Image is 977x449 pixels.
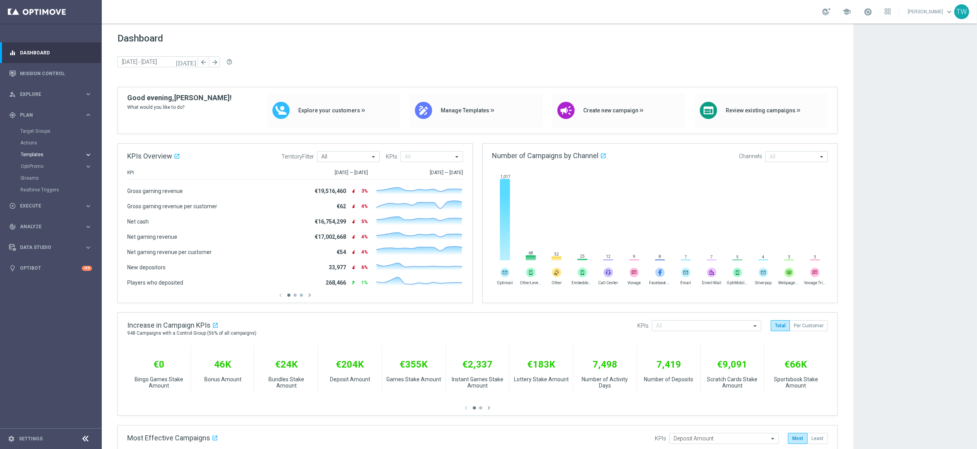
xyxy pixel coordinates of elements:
a: Actions [20,140,81,146]
div: Target Groups [20,125,101,137]
a: Settings [19,436,43,441]
a: Mission Control [20,63,92,84]
i: keyboard_arrow_right [85,202,92,210]
button: lightbulb Optibot +10 [9,265,92,271]
div: Analyze [9,223,85,230]
button: Data Studio keyboard_arrow_right [9,244,92,251]
span: Data Studio [20,245,85,250]
div: Mission Control [9,63,92,84]
div: Data Studio [9,244,85,251]
div: Streams [20,172,101,184]
div: OptiPromo [20,160,101,172]
span: Plan [20,113,85,117]
i: keyboard_arrow_right [85,111,92,119]
div: Realtime Triggers [20,184,101,196]
span: Templates [21,152,77,157]
div: Explore [9,91,85,98]
div: +10 [82,266,92,271]
button: gps_fixed Plan keyboard_arrow_right [9,112,92,118]
button: OptiPromo keyboard_arrow_right [20,163,92,170]
a: Optibot [20,258,82,279]
i: settings [8,435,15,442]
button: equalizer Dashboard [9,50,92,56]
span: Explore [20,92,85,97]
div: Actions [20,137,101,149]
div: Optibot [9,258,92,279]
div: Templates [20,149,101,160]
i: keyboard_arrow_right [85,223,92,231]
span: Analyze [20,224,85,229]
i: keyboard_arrow_right [85,151,92,159]
i: keyboard_arrow_right [85,163,92,170]
span: Execute [20,204,85,208]
span: keyboard_arrow_down [945,7,954,16]
i: gps_fixed [9,112,16,119]
i: equalizer [9,49,16,56]
div: Plan [9,112,85,119]
i: play_circle_outline [9,202,16,209]
i: track_changes [9,223,16,230]
a: Realtime Triggers [20,187,81,193]
button: track_changes Analyze keyboard_arrow_right [9,224,92,230]
div: Templates [21,152,85,157]
i: person_search [9,91,16,98]
a: Target Groups [20,128,81,134]
span: school [842,7,851,16]
i: lightbulb [9,265,16,272]
div: Dashboard [9,42,92,63]
button: Templates keyboard_arrow_right [20,151,92,158]
i: keyboard_arrow_right [85,90,92,98]
a: [PERSON_NAME]keyboard_arrow_down [907,6,954,18]
button: person_search Explore keyboard_arrow_right [9,91,92,97]
div: TW [954,4,969,19]
a: Streams [20,175,81,181]
div: Execute [9,202,85,209]
button: play_circle_outline Execute keyboard_arrow_right [9,203,92,209]
span: OptiPromo [21,164,77,169]
div: OptiPromo [21,164,85,169]
i: keyboard_arrow_right [85,244,92,251]
button: Mission Control [9,70,92,77]
a: Dashboard [20,42,92,63]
